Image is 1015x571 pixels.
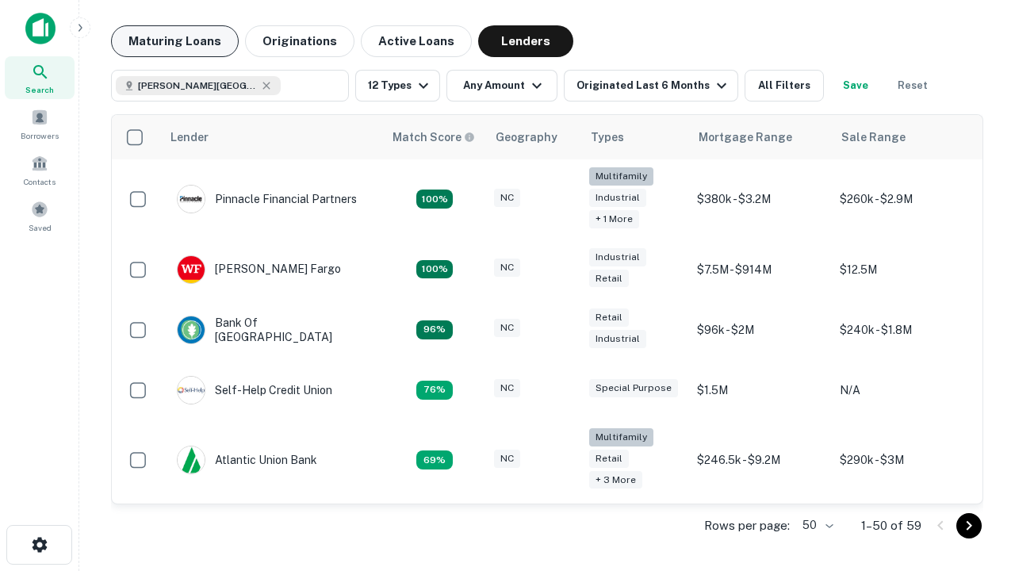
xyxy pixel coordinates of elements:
[589,270,629,288] div: Retail
[576,76,731,95] div: Originated Last 6 Months
[178,446,205,473] img: picture
[416,190,453,209] div: Matching Properties: 26, hasApolloMatch: undefined
[178,186,205,213] img: picture
[178,256,205,283] img: picture
[689,360,832,420] td: $1.5M
[25,13,56,44] img: capitalize-icon.png
[170,128,209,147] div: Lender
[494,259,520,277] div: NC
[494,189,520,207] div: NC
[832,159,975,240] td: $260k - $2.9M
[689,420,832,500] td: $246.5k - $9.2M
[393,128,472,146] h6: Match Score
[589,248,646,266] div: Industrial
[689,159,832,240] td: $380k - $3.2M
[177,376,332,404] div: Self-help Credit Union
[416,320,453,339] div: Matching Properties: 14, hasApolloMatch: undefined
[699,128,792,147] div: Mortgage Range
[689,300,832,360] td: $96k - $2M
[589,471,642,489] div: + 3 more
[416,260,453,279] div: Matching Properties: 15, hasApolloMatch: undefined
[138,79,257,93] span: [PERSON_NAME][GEOGRAPHIC_DATA], [GEOGRAPHIC_DATA]
[178,377,205,404] img: picture
[177,316,367,344] div: Bank Of [GEOGRAPHIC_DATA]
[830,70,881,102] button: Save your search to get updates of matches that match your search criteria.
[832,360,975,420] td: N/A
[861,516,921,535] p: 1–50 of 59
[245,25,354,57] button: Originations
[956,513,982,538] button: Go to next page
[589,379,678,397] div: Special Purpose
[478,25,573,57] button: Lenders
[936,444,1015,520] iframe: Chat Widget
[486,115,581,159] th: Geography
[494,379,520,397] div: NC
[689,240,832,300] td: $7.5M - $914M
[832,240,975,300] td: $12.5M
[589,330,646,348] div: Industrial
[704,516,790,535] p: Rows per page:
[111,25,239,57] button: Maturing Loans
[564,70,738,102] button: Originated Last 6 Months
[21,129,59,142] span: Borrowers
[841,128,906,147] div: Sale Range
[25,83,54,96] span: Search
[5,102,75,145] a: Borrowers
[161,115,383,159] th: Lender
[832,115,975,159] th: Sale Range
[393,128,475,146] div: Capitalize uses an advanced AI algorithm to match your search with the best lender. The match sco...
[24,175,56,188] span: Contacts
[589,428,653,446] div: Multifamily
[446,70,557,102] button: Any Amount
[5,194,75,237] a: Saved
[589,450,629,468] div: Retail
[745,70,824,102] button: All Filters
[832,300,975,360] td: $240k - $1.8M
[589,210,639,228] div: + 1 more
[589,189,646,207] div: Industrial
[5,56,75,99] a: Search
[887,70,938,102] button: Reset
[177,446,317,474] div: Atlantic Union Bank
[355,70,440,102] button: 12 Types
[416,450,453,469] div: Matching Properties: 10, hasApolloMatch: undefined
[416,381,453,400] div: Matching Properties: 11, hasApolloMatch: undefined
[494,450,520,468] div: NC
[496,128,557,147] div: Geography
[494,319,520,337] div: NC
[177,255,341,284] div: [PERSON_NAME] Fargo
[178,316,205,343] img: picture
[29,221,52,234] span: Saved
[832,420,975,500] td: $290k - $3M
[5,148,75,191] a: Contacts
[383,115,486,159] th: Capitalize uses an advanced AI algorithm to match your search with the best lender. The match sco...
[581,115,689,159] th: Types
[589,167,653,186] div: Multifamily
[591,128,624,147] div: Types
[589,308,629,327] div: Retail
[177,185,357,213] div: Pinnacle Financial Partners
[361,25,472,57] button: Active Loans
[796,514,836,537] div: 50
[689,115,832,159] th: Mortgage Range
